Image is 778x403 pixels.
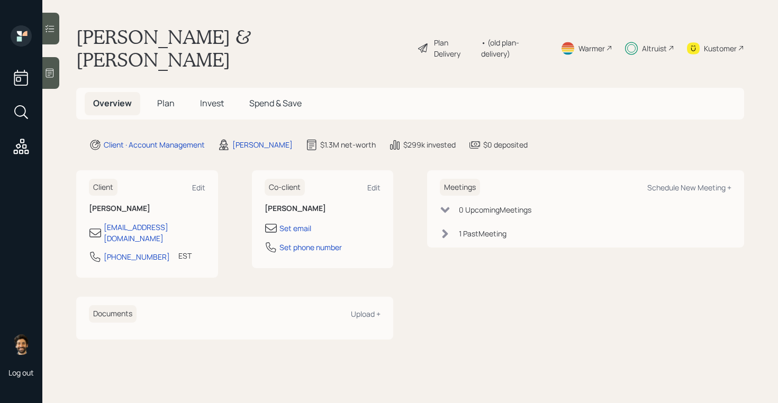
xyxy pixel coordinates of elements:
div: [PHONE_NUMBER] [104,251,170,262]
div: Set email [279,223,311,234]
h6: [PERSON_NAME] [265,204,381,213]
div: Edit [367,182,381,193]
span: Spend & Save [249,97,302,109]
div: Warmer [578,43,605,54]
div: • (old plan-delivery) [481,37,548,59]
div: Client · Account Management [104,139,205,150]
div: $0 deposited [483,139,528,150]
div: Edit [192,182,205,193]
div: [PERSON_NAME] [232,139,293,150]
h6: Documents [89,305,137,323]
h6: Client [89,179,117,196]
span: Plan [157,97,175,109]
h6: [PERSON_NAME] [89,204,205,213]
h6: Meetings [440,179,480,196]
div: Log out [8,368,34,378]
div: Plan Delivery [434,37,476,59]
h6: Co-client [265,179,305,196]
div: 1 Past Meeting [459,228,506,239]
div: [EMAIL_ADDRESS][DOMAIN_NAME] [104,222,205,244]
span: Overview [93,97,132,109]
div: Upload + [351,309,381,319]
div: Kustomer [704,43,737,54]
div: 0 Upcoming Meeting s [459,204,531,215]
div: Schedule New Meeting + [647,182,731,193]
div: $1.3M net-worth [320,139,376,150]
div: $299k invested [403,139,456,150]
div: EST [178,250,192,261]
div: Set phone number [279,242,342,253]
div: Altruist [642,43,667,54]
h1: [PERSON_NAME] & [PERSON_NAME] [76,25,409,71]
span: Invest [200,97,224,109]
img: eric-schwartz-headshot.png [11,334,32,355]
